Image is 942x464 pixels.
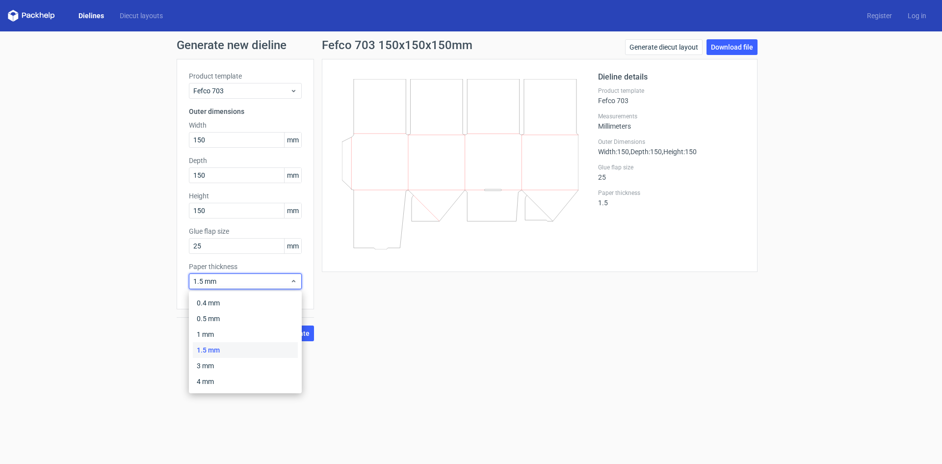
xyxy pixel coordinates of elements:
label: Measurements [598,112,745,120]
span: mm [284,168,301,183]
div: 0.5 mm [193,311,298,327]
a: Diecut layouts [112,11,171,21]
label: Product template [598,87,745,95]
span: mm [284,239,301,253]
label: Width [189,120,302,130]
span: 1.5 mm [193,276,290,286]
div: 1.5 [598,189,745,207]
h1: Fefco 703 150x150x150mm [322,39,472,51]
h1: Generate new dieline [177,39,765,51]
div: 3 mm [193,358,298,374]
label: Product template [189,71,302,81]
a: Register [859,11,900,21]
a: Log in [900,11,934,21]
label: Height [189,191,302,201]
a: Dielines [71,11,112,21]
a: Download file [706,39,758,55]
h3: Outer dimensions [189,107,302,116]
label: Paper thickness [598,189,745,197]
label: Paper thickness [189,262,302,272]
span: mm [284,133,301,147]
span: , Depth : 150 [629,148,662,156]
div: 4 mm [193,374,298,389]
span: mm [284,203,301,218]
label: Glue flap size [189,226,302,236]
h2: Dieline details [598,71,745,83]
div: 1.5 mm [193,342,298,358]
a: Generate diecut layout [625,39,703,55]
label: Glue flap size [598,164,745,171]
div: 1 mm [193,327,298,342]
span: Fefco 703 [193,86,290,96]
span: Width : 150 [598,148,629,156]
div: 0.4 mm [193,295,298,311]
div: Fefco 703 [598,87,745,105]
div: 25 [598,164,745,181]
label: Depth [189,156,302,165]
div: Millimeters [598,112,745,130]
label: Outer Dimensions [598,138,745,146]
span: , Height : 150 [662,148,697,156]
